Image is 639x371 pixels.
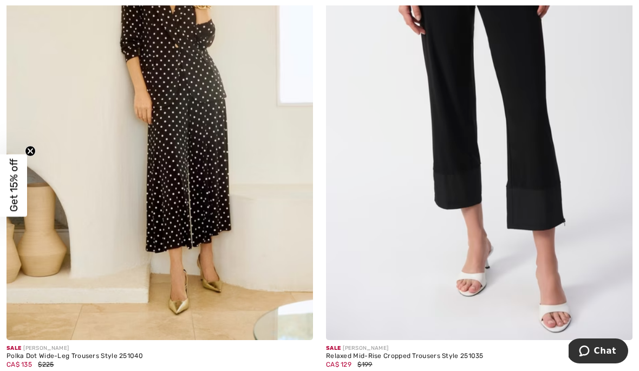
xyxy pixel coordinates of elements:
[326,345,341,351] span: Sale
[25,146,36,157] button: Close teaser
[326,344,633,353] div: [PERSON_NAME]
[6,344,313,353] div: [PERSON_NAME]
[6,345,21,351] span: Sale
[357,361,372,368] span: $199
[6,353,313,360] div: Polka Dot Wide-Leg Trousers Style 251040
[8,159,20,212] span: Get 15% off
[326,353,633,360] div: Relaxed Mid-Rise Cropped Trousers Style 251035
[569,338,628,366] iframe: Opens a widget where you can chat to one of our agents
[38,361,54,368] span: $225
[326,361,351,368] span: CA$ 129
[6,361,32,368] span: CA$ 135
